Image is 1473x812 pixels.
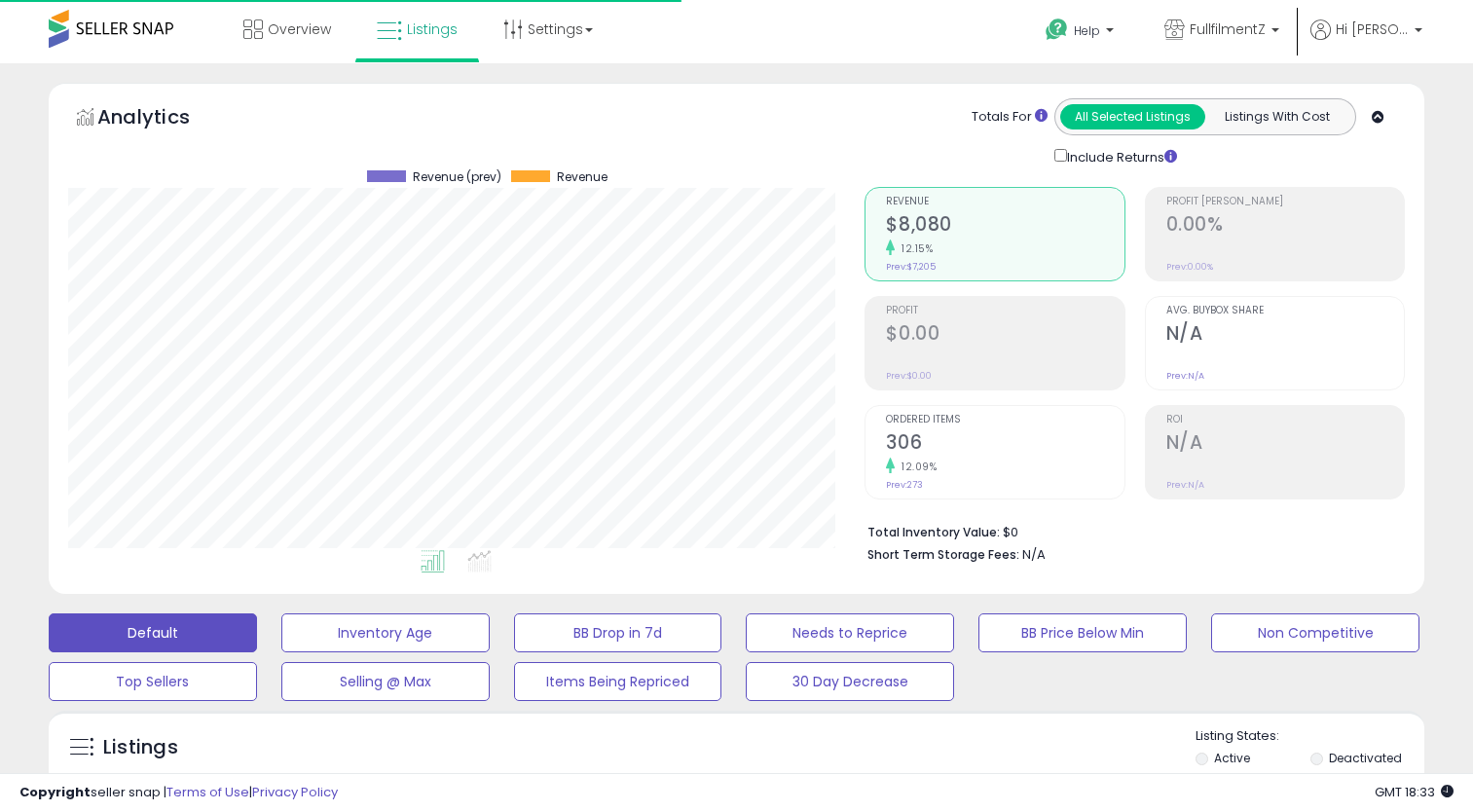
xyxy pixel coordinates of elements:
[19,784,338,802] div: seller snap | |
[978,613,1187,652] button: BB Price Below Min
[1204,104,1349,129] button: Listings With Cost
[97,103,228,135] h5: Analytics
[1045,18,1069,42] i: Get Help
[886,431,1123,458] h2: 306
[1166,479,1204,491] small: Prev: N/A
[886,261,936,273] small: Prev: $7,205
[1375,783,1454,801] span: 2025-08-14 18:33 GMT
[886,306,1123,316] span: Profit
[867,519,1390,542] li: $0
[867,524,1000,540] b: Total Inventory Value:
[413,170,501,184] span: Revenue (prev)
[407,19,458,39] span: Listings
[746,613,954,652] button: Needs to Reprice
[867,546,1019,563] b: Short Term Storage Fees:
[1196,727,1424,746] p: Listing States:
[1211,613,1419,652] button: Non Competitive
[19,783,91,801] strong: Copyright
[557,170,608,184] span: Revenue
[1166,197,1404,207] span: Profit [PERSON_NAME]
[886,213,1123,240] h2: $8,080
[895,460,937,474] small: 12.09%
[268,19,331,39] span: Overview
[1190,19,1266,39] span: FullfilmentZ
[1060,104,1205,129] button: All Selected Listings
[1030,3,1133,63] a: Help
[49,662,257,701] button: Top Sellers
[972,108,1048,127] div: Totals For
[1022,545,1046,564] span: N/A
[281,662,490,701] button: Selling @ Max
[1166,370,1204,382] small: Prev: N/A
[103,734,178,761] h5: Listings
[1040,145,1200,167] div: Include Returns
[1074,22,1100,39] span: Help
[166,783,249,801] a: Terms of Use
[1166,322,1404,349] h2: N/A
[886,197,1123,207] span: Revenue
[514,613,722,652] button: BB Drop in 7d
[886,370,932,382] small: Prev: $0.00
[1166,431,1404,458] h2: N/A
[1166,213,1404,240] h2: 0.00%
[886,322,1123,349] h2: $0.00
[1166,261,1213,273] small: Prev: 0.00%
[514,662,722,701] button: Items Being Repriced
[886,415,1123,425] span: Ordered Items
[1214,750,1250,766] label: Active
[252,783,338,801] a: Privacy Policy
[1329,750,1402,766] label: Deactivated
[281,613,490,652] button: Inventory Age
[1166,415,1404,425] span: ROI
[1336,19,1409,39] span: Hi [PERSON_NAME]
[746,662,954,701] button: 30 Day Decrease
[886,479,923,491] small: Prev: 273
[49,613,257,652] button: Default
[1166,306,1404,316] span: Avg. Buybox Share
[895,241,933,256] small: 12.15%
[1310,19,1422,63] a: Hi [PERSON_NAME]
